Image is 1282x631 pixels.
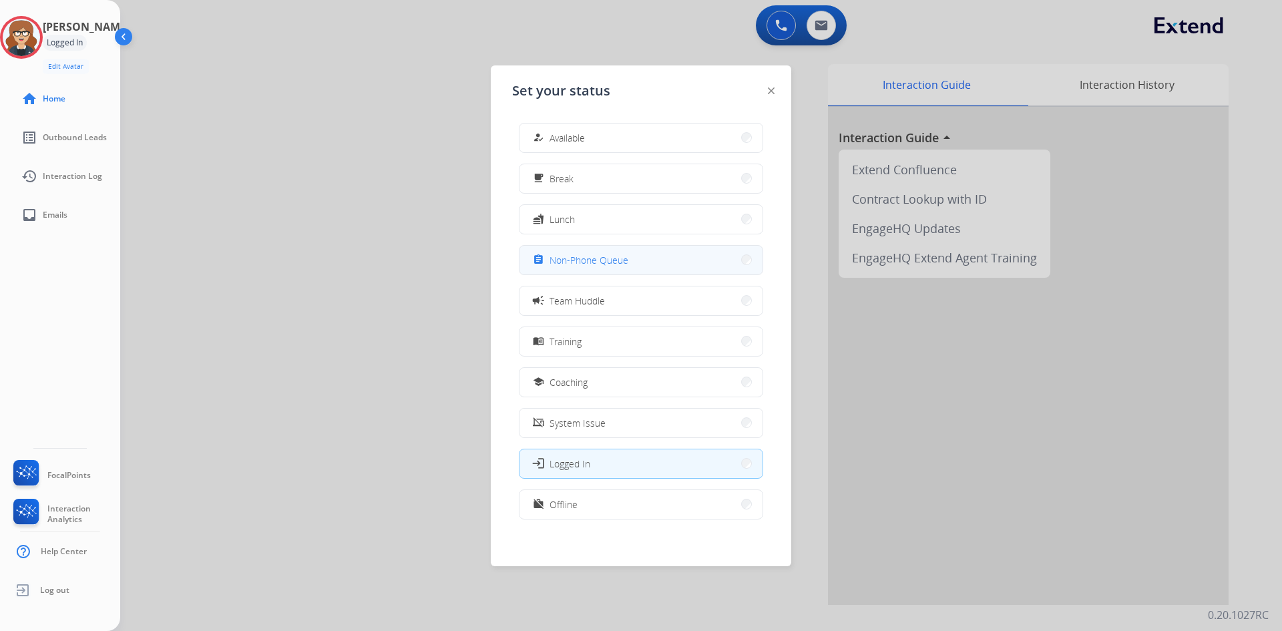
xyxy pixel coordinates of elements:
[533,499,544,510] mat-icon: work_off
[43,132,107,143] span: Outbound Leads
[533,336,544,347] mat-icon: menu_book
[11,499,120,530] a: Interaction Analytics
[533,377,544,388] mat-icon: school
[47,470,91,481] span: FocalPoints
[550,457,590,471] span: Logged In
[550,497,578,511] span: Offline
[519,286,763,315] button: Team Huddle
[1208,607,1269,623] p: 0.20.1027RC
[550,416,606,430] span: System Issue
[533,214,544,225] mat-icon: fastfood
[21,130,37,146] mat-icon: list_alt
[43,59,89,74] button: Edit Avatar
[550,294,605,308] span: Team Huddle
[21,91,37,107] mat-icon: home
[11,460,91,491] a: FocalPoints
[533,417,544,429] mat-icon: phonelink_off
[768,87,775,94] img: close-button
[550,335,582,349] span: Training
[3,19,40,56] img: avatar
[43,35,87,51] div: Logged In
[519,246,763,274] button: Non-Phone Queue
[43,171,102,182] span: Interaction Log
[519,409,763,437] button: System Issue
[531,457,545,470] mat-icon: login
[519,327,763,356] button: Training
[519,449,763,478] button: Logged In
[550,375,588,389] span: Coaching
[531,294,545,307] mat-icon: campaign
[41,546,87,557] span: Help Center
[550,212,575,226] span: Lunch
[519,368,763,397] button: Coaching
[519,124,763,152] button: Available
[519,164,763,193] button: Break
[533,132,544,144] mat-icon: how_to_reg
[40,585,69,596] span: Log out
[512,81,610,100] span: Set your status
[43,19,130,35] h3: [PERSON_NAME]
[21,168,37,184] mat-icon: history
[550,253,628,267] span: Non-Phone Queue
[21,207,37,223] mat-icon: inbox
[47,503,120,525] span: Interaction Analytics
[550,131,585,145] span: Available
[550,172,574,186] span: Break
[533,173,544,184] mat-icon: free_breakfast
[519,490,763,519] button: Offline
[533,254,544,266] mat-icon: assignment
[519,205,763,234] button: Lunch
[43,210,67,220] span: Emails
[43,93,65,104] span: Home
